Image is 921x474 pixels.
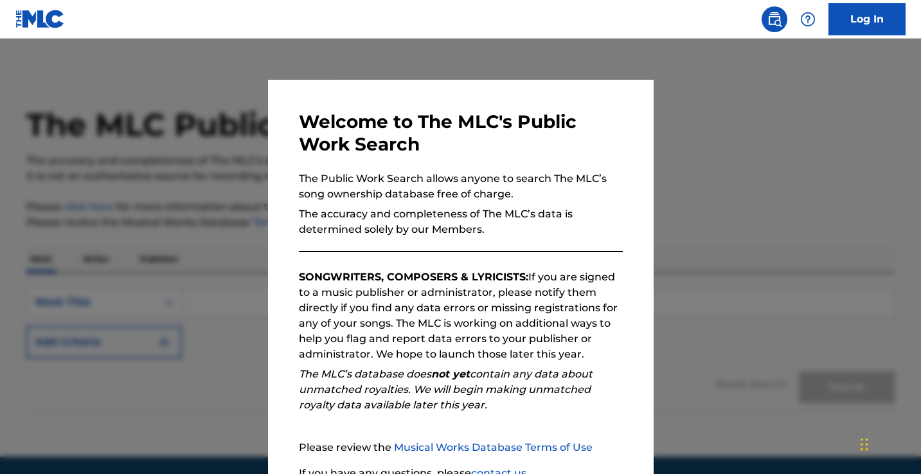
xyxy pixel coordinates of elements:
[299,440,623,455] p: Please review the
[861,425,868,464] div: Drag
[299,111,623,156] h3: Welcome to The MLC's Public Work Search
[299,171,623,202] p: The Public Work Search allows anyone to search The MLC’s song ownership database free of charge.
[394,441,593,453] a: Musical Works Database Terms of Use
[795,6,821,32] div: Help
[15,10,65,28] img: MLC Logo
[431,368,470,380] strong: not yet
[762,6,787,32] a: Public Search
[828,3,906,35] a: Log In
[800,12,816,27] img: help
[299,368,593,411] em: The MLC’s database does contain any data about unmatched royalties. We will begin making unmatche...
[299,271,528,283] strong: SONGWRITERS, COMPOSERS & LYRICISTS:
[857,412,921,474] iframe: Chat Widget
[299,206,623,237] p: The accuracy and completeness of The MLC’s data is determined solely by our Members.
[767,12,782,27] img: search
[299,269,623,362] p: If you are signed to a music publisher or administrator, please notify them directly if you find ...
